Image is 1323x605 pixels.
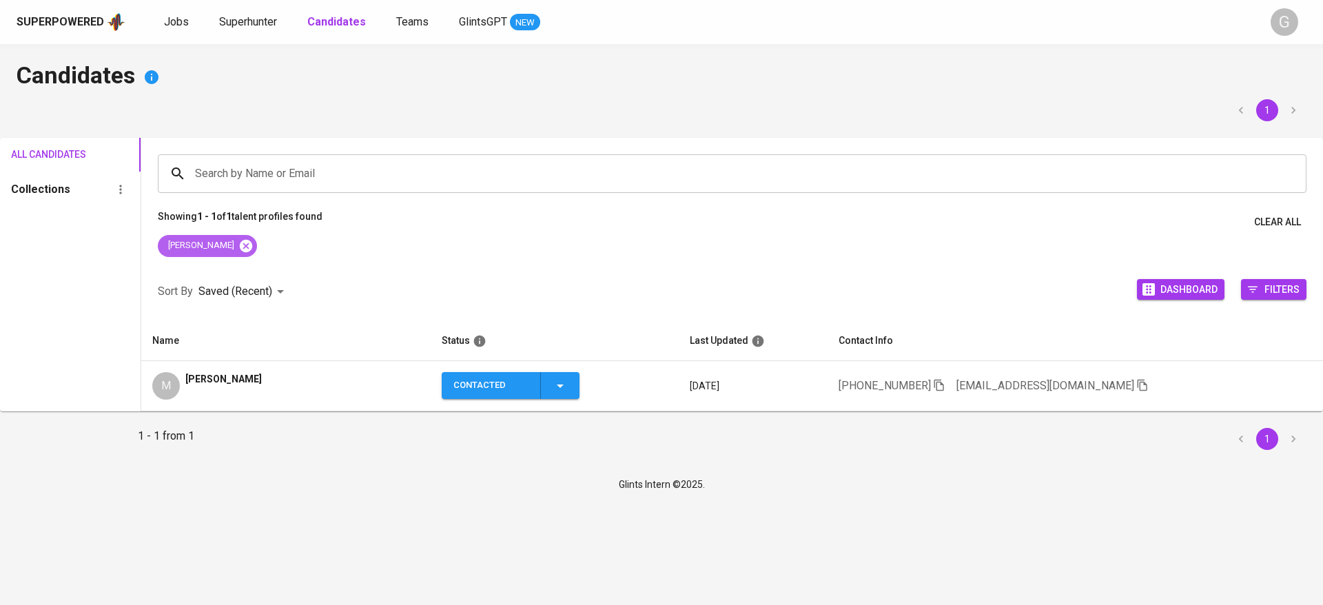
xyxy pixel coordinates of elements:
span: NEW [510,16,540,30]
a: GlintsGPT NEW [459,14,540,31]
button: page 1 [1256,428,1278,450]
th: Status [431,321,679,361]
span: [PERSON_NAME] [185,372,262,386]
p: Showing of talent profiles found [158,209,322,235]
span: [PHONE_NUMBER] [839,379,931,392]
b: Candidates [307,15,366,28]
p: Sort By [158,283,193,300]
nav: pagination navigation [1228,99,1306,121]
span: [EMAIL_ADDRESS][DOMAIN_NAME] [956,379,1134,392]
span: GlintsGPT [459,15,507,28]
button: Contacted [442,372,580,399]
a: Teams [396,14,431,31]
span: All Candidates [11,146,69,163]
b: 1 - 1 [197,211,216,222]
span: [PERSON_NAME] [158,239,243,252]
button: Dashboard [1137,279,1224,300]
a: Superpoweredapp logo [17,12,125,32]
img: app logo [107,12,125,32]
span: Jobs [164,15,189,28]
p: [DATE] [690,379,817,393]
h6: Collections [11,180,70,199]
div: Contacted [453,372,529,399]
button: Filters [1241,279,1306,300]
button: Clear All [1249,209,1306,235]
span: Teams [396,15,429,28]
span: Clear All [1254,214,1301,231]
b: 1 [226,211,232,222]
th: Name [141,321,431,361]
h4: Candidates [17,61,1306,94]
div: [PERSON_NAME] [158,235,257,257]
div: Saved (Recent) [198,279,289,305]
span: Superhunter [219,15,277,28]
p: Saved (Recent) [198,283,272,300]
a: Superhunter [219,14,280,31]
span: Filters [1264,280,1300,298]
span: Dashboard [1160,280,1218,298]
th: Contact Info [828,321,1323,361]
nav: pagination navigation [1228,428,1306,450]
div: G [1271,8,1298,36]
div: Superpowered [17,14,104,30]
a: Jobs [164,14,192,31]
a: Candidates [307,14,369,31]
th: Last Updated [679,321,828,361]
button: page 1 [1256,99,1278,121]
p: 1 - 1 from 1 [138,428,194,450]
div: M [152,372,180,400]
